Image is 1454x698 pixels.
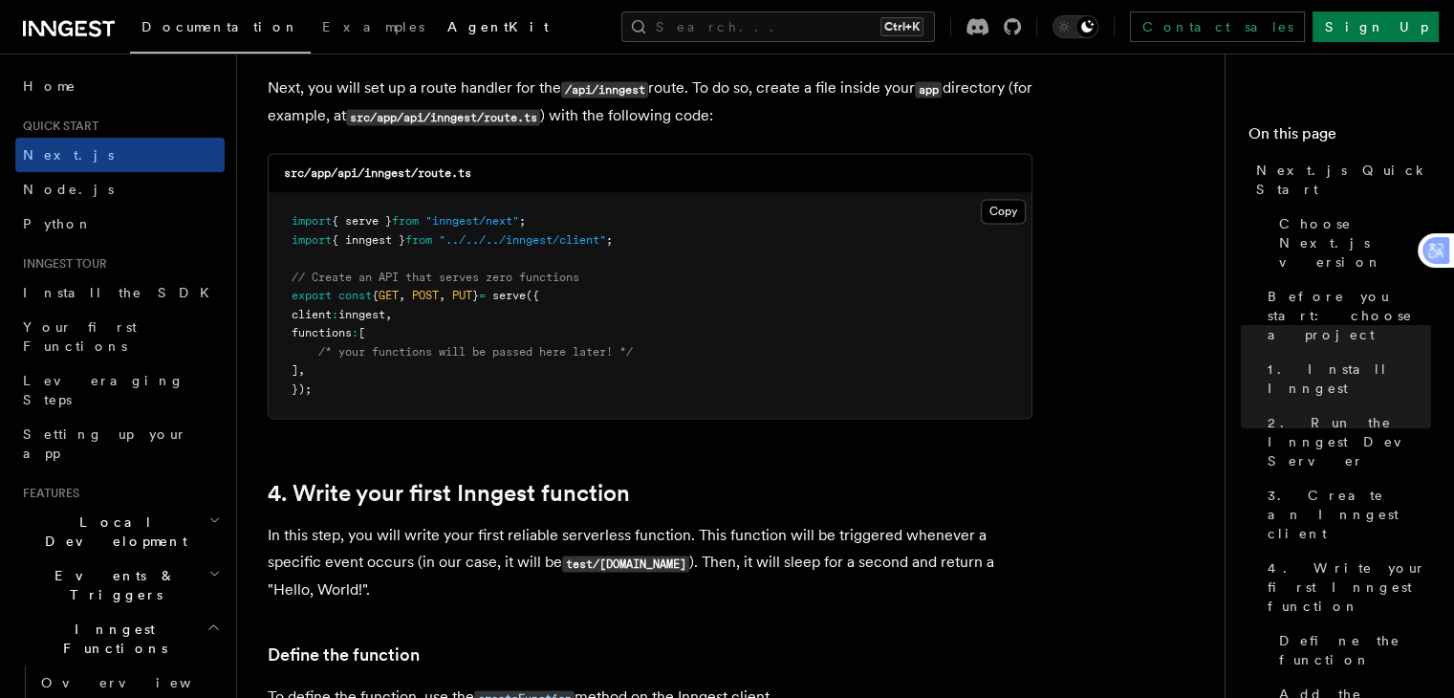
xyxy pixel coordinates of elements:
[15,505,225,558] button: Local Development
[23,373,184,407] span: Leveraging Steps
[332,233,405,247] span: { inngest }
[23,182,114,197] span: Node.js
[358,326,365,339] span: [
[439,233,606,247] span: "../../../inngest/client"
[379,289,399,302] span: GET
[15,620,206,658] span: Inngest Functions
[292,308,332,321] span: client
[519,214,526,228] span: ;
[332,214,392,228] span: { serve }
[1260,478,1431,551] a: 3. Create an Inngest client
[1260,352,1431,405] a: 1. Install Inngest
[1248,122,1431,153] h4: On this page
[1256,161,1431,199] span: Next.js Quick Start
[268,75,1032,130] p: Next, you will set up a route handler for the route. To do so, create a file inside your director...
[1248,153,1431,207] a: Next.js Quick Start
[526,289,539,302] span: ({
[318,345,633,359] span: /* your functions will be passed here later! */
[23,147,114,163] span: Next.js
[268,480,630,507] a: 4. Write your first Inngest function
[292,214,332,228] span: import
[562,556,689,572] code: test/[DOMAIN_NAME]
[292,326,352,339] span: functions
[405,233,432,247] span: from
[880,17,923,36] kbd: Ctrl+K
[561,81,648,98] code: /api/inngest
[15,363,225,417] a: Leveraging Steps
[439,289,445,302] span: ,
[338,289,372,302] span: const
[352,326,358,339] span: :
[292,382,312,396] span: });
[1130,11,1305,42] a: Contact sales
[15,69,225,103] a: Home
[23,285,221,300] span: Install the SDK
[372,289,379,302] span: {
[1279,214,1431,272] span: Choose Next.js version
[15,310,225,363] a: Your first Functions
[412,289,439,302] span: POST
[1279,631,1431,669] span: Define the function
[15,486,79,501] span: Features
[425,214,519,228] span: "inngest/next"
[332,308,338,321] span: :
[606,233,613,247] span: ;
[141,19,299,34] span: Documentation
[1271,207,1431,279] a: Choose Next.js version
[15,138,225,172] a: Next.js
[346,109,540,125] code: src/app/api/inngest/route.ts
[15,207,225,241] a: Python
[392,214,419,228] span: from
[130,6,311,54] a: Documentation
[436,6,560,52] a: AgentKit
[268,642,420,668] a: Define the function
[322,19,424,34] span: Examples
[1313,11,1439,42] a: Sign Up
[284,166,471,180] code: src/app/api/inngest/route.ts
[1260,405,1431,478] a: 2. Run the Inngest Dev Server
[452,289,472,302] span: PUT
[338,308,385,321] span: inngest
[1268,486,1431,543] span: 3. Create an Inngest client
[492,289,526,302] span: serve
[621,11,935,42] button: Search...Ctrl+K
[23,76,76,96] span: Home
[311,6,436,52] a: Examples
[41,675,238,690] span: Overview
[472,289,479,302] span: }
[292,233,332,247] span: import
[292,289,332,302] span: export
[981,199,1026,224] button: Copy
[1271,623,1431,677] a: Define the function
[385,308,392,321] span: ,
[1260,279,1431,352] a: Before you start: choose a project
[23,216,93,231] span: Python
[292,363,298,377] span: ]
[15,256,107,272] span: Inngest tour
[479,289,486,302] span: =
[399,289,405,302] span: ,
[1260,551,1431,623] a: 4. Write your first Inngest function
[15,119,98,134] span: Quick start
[15,566,208,604] span: Events & Triggers
[15,612,225,665] button: Inngest Functions
[15,417,225,470] a: Setting up your app
[15,513,208,551] span: Local Development
[15,558,225,612] button: Events & Triggers
[15,275,225,310] a: Install the SDK
[15,172,225,207] a: Node.js
[1053,15,1098,38] button: Toggle dark mode
[292,271,579,284] span: // Create an API that serves zero functions
[1268,413,1431,470] span: 2. Run the Inngest Dev Server
[23,319,137,354] span: Your first Functions
[268,522,1032,603] p: In this step, you will write your first reliable serverless function. This function will be trigg...
[447,19,549,34] span: AgentKit
[1268,360,1431,398] span: 1. Install Inngest
[23,426,187,461] span: Setting up your app
[1268,558,1431,616] span: 4. Write your first Inngest function
[915,81,942,98] code: app
[298,363,305,377] span: ,
[1268,287,1431,344] span: Before you start: choose a project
